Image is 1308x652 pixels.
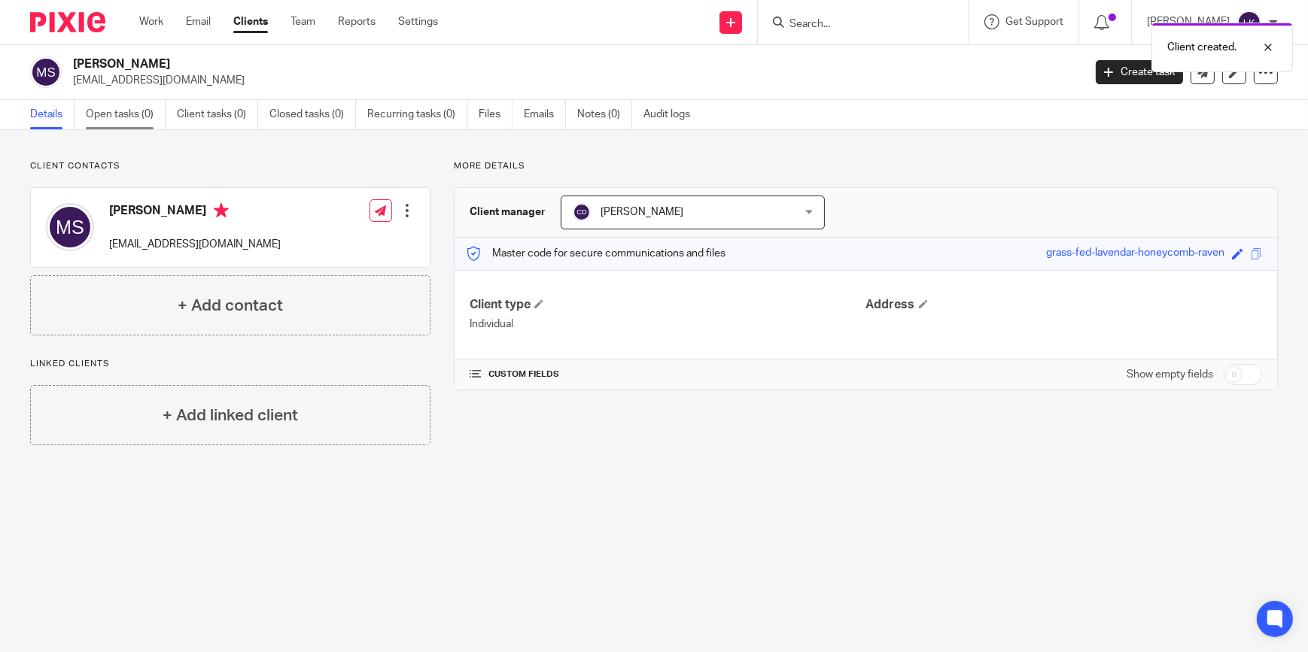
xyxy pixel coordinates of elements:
[30,56,62,88] img: svg%3E
[470,317,865,332] p: Individual
[30,358,430,370] p: Linked clients
[46,203,94,251] img: svg%3E
[1127,367,1213,382] label: Show empty fields
[30,160,430,172] p: Client contacts
[454,160,1278,172] p: More details
[186,14,211,29] a: Email
[466,246,725,261] p: Master code for secure communications and files
[163,404,298,427] h4: + Add linked client
[109,203,281,222] h4: [PERSON_NAME]
[470,368,865,381] h4: CUSTOM FIELDS
[601,207,683,217] span: [PERSON_NAME]
[524,100,566,129] a: Emails
[643,100,701,129] a: Audit logs
[1096,60,1183,84] a: Create task
[577,100,632,129] a: Notes (0)
[398,14,438,29] a: Settings
[269,100,356,129] a: Closed tasks (0)
[30,100,75,129] a: Details
[30,12,105,32] img: Pixie
[139,14,163,29] a: Work
[73,73,1073,88] p: [EMAIL_ADDRESS][DOMAIN_NAME]
[470,297,865,313] h4: Client type
[479,100,513,129] a: Files
[367,100,467,129] a: Recurring tasks (0)
[233,14,268,29] a: Clients
[73,56,873,72] h2: [PERSON_NAME]
[177,100,258,129] a: Client tasks (0)
[1237,11,1261,35] img: svg%3E
[290,14,315,29] a: Team
[109,237,281,252] p: [EMAIL_ADDRESS][DOMAIN_NAME]
[573,203,591,221] img: svg%3E
[338,14,376,29] a: Reports
[86,100,166,129] a: Open tasks (0)
[866,297,1262,313] h4: Address
[214,203,229,218] i: Primary
[1046,245,1224,262] div: grass-fed-lavendar-honeycomb-raven
[470,205,546,220] h3: Client manager
[1167,40,1237,55] p: Client created.
[178,294,283,317] h4: + Add contact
